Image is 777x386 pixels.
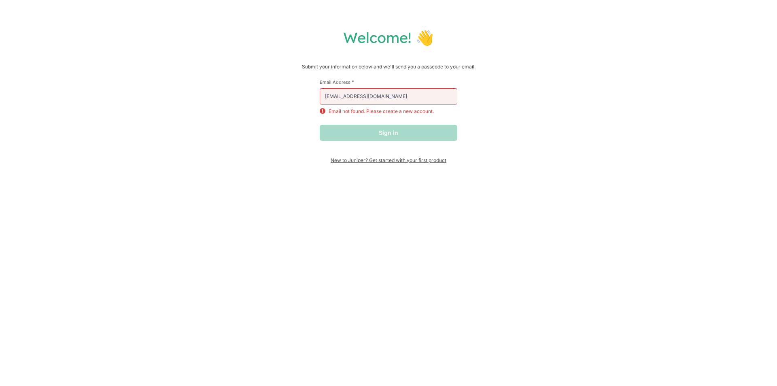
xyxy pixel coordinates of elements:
[352,79,354,85] span: This field is required.
[8,63,769,71] p: Submit your information below and we'll send you a passcode to your email.
[8,28,769,47] h1: Welcome! 👋
[320,157,457,163] span: New to Juniper? Get started with your first product
[329,108,434,115] p: Email not found. Please create a new account.
[320,79,457,85] label: Email Address
[320,88,457,104] input: email@example.com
